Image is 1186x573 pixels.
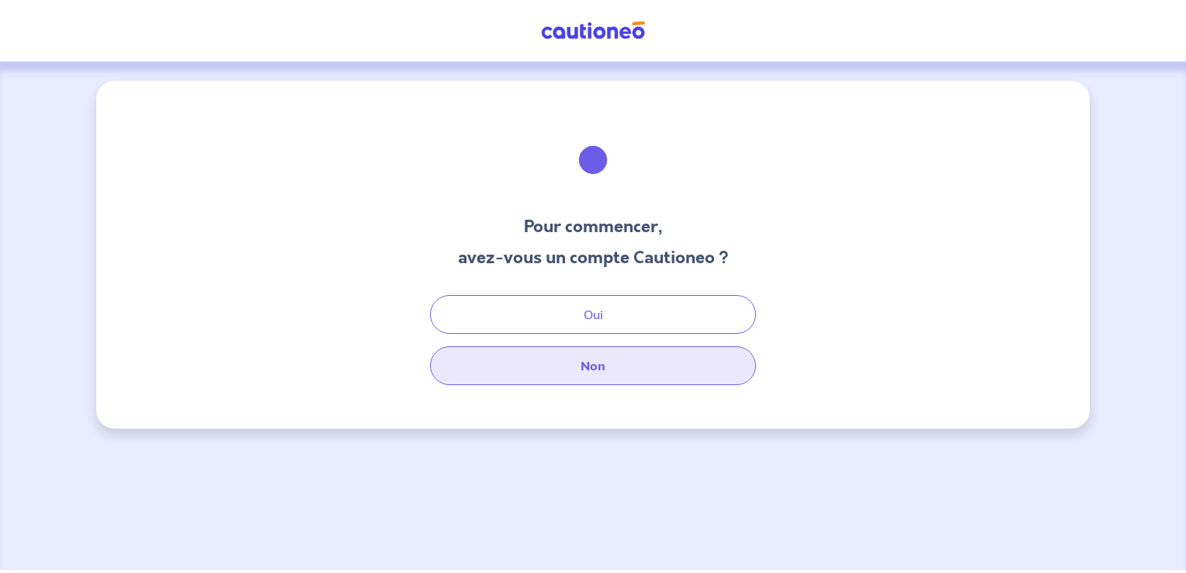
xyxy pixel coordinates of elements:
h3: avez-vous un compte Cautioneo ? [458,245,729,270]
button: Non [430,346,756,385]
h3: Pour commencer, [458,214,729,239]
button: Oui [430,295,756,334]
img: Cautioneo [535,21,651,40]
img: illu_welcome.svg [551,118,635,202]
